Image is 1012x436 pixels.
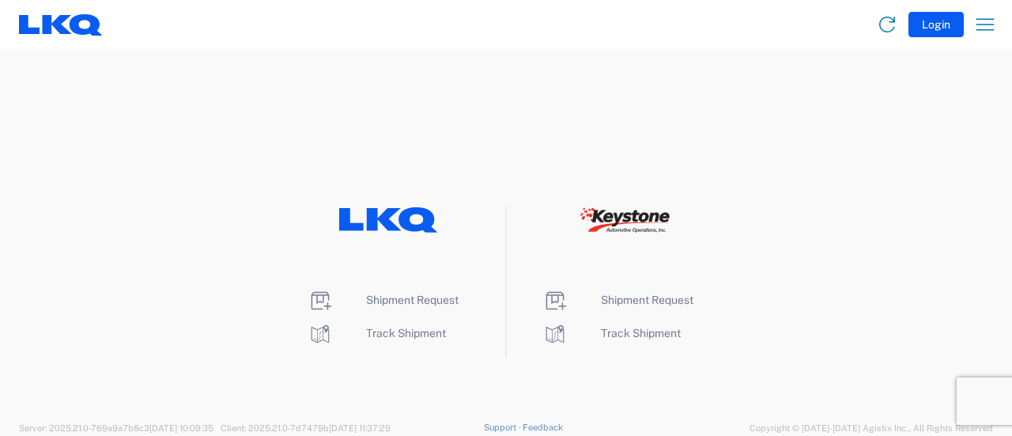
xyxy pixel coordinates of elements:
[19,423,213,433] span: Server: 2025.21.0-769a9a7b8c3
[601,294,693,306] span: Shipment Request
[523,423,563,432] a: Feedback
[366,294,459,306] span: Shipment Request
[308,327,446,339] a: Track Shipment
[221,423,391,433] span: Client: 2025.21.0-7d7479b
[329,423,391,433] span: [DATE] 11:37:29
[542,327,681,339] a: Track Shipment
[484,423,523,432] a: Support
[908,12,964,37] button: Login
[366,327,446,339] span: Track Shipment
[149,423,213,433] span: [DATE] 10:09:35
[542,294,693,306] a: Shipment Request
[308,294,459,306] a: Shipment Request
[750,421,993,435] span: Copyright © [DATE]-[DATE] Agistix Inc., All Rights Reserved
[601,327,681,339] span: Track Shipment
